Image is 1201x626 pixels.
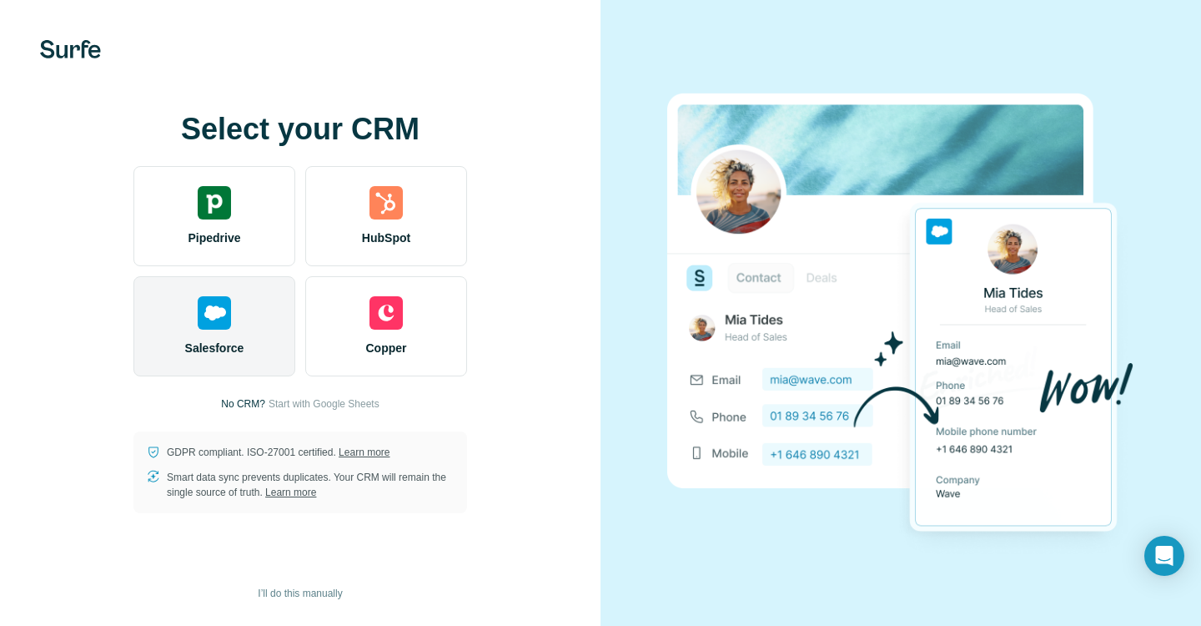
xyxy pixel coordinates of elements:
[369,186,403,220] img: hubspot's logo
[369,296,403,330] img: copper's logo
[167,445,389,460] p: GDPR compliant. ISO-27001 certified.
[1144,536,1184,576] div: Open Intercom Messenger
[269,396,379,411] button: Start with Google Sheets
[667,65,1134,561] img: SALESFORCE image
[188,230,240,246] span: Pipedrive
[198,296,231,330] img: salesforce's logo
[339,447,389,458] a: Learn more
[366,340,407,356] span: Copper
[246,581,354,606] button: I’ll do this manually
[185,340,244,356] span: Salesforce
[265,487,316,498] a: Learn more
[198,186,231,220] img: pipedrive's logo
[133,113,467,146] h1: Select your CRM
[258,586,342,601] span: I’ll do this manually
[40,40,101,58] img: Surfe's logo
[362,230,410,246] span: HubSpot
[167,470,454,500] p: Smart data sync prevents duplicates. Your CRM will remain the single source of truth.
[221,396,265,411] p: No CRM?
